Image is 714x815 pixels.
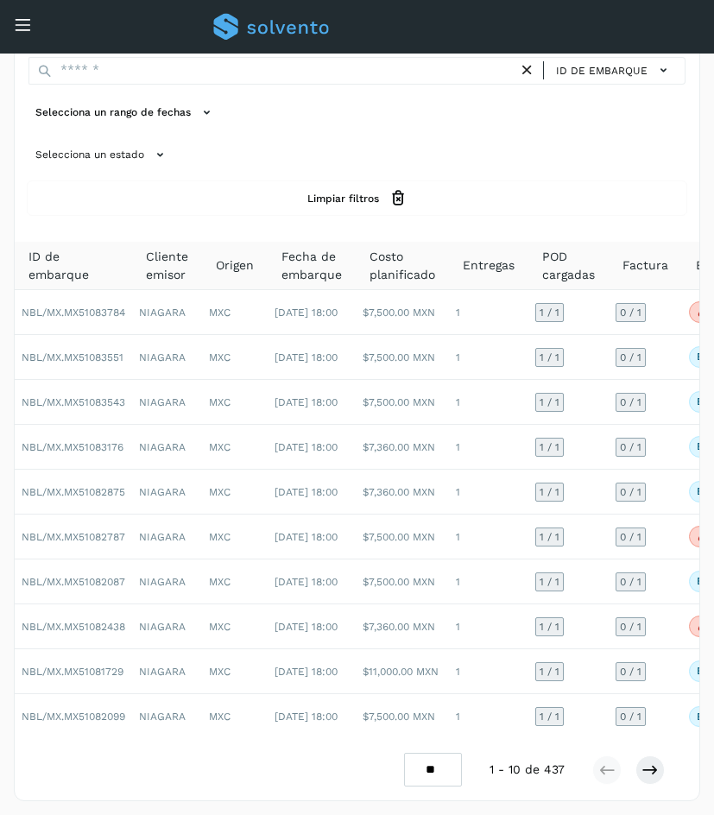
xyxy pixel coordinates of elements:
[202,425,268,470] td: MXC
[449,335,528,380] td: 1
[146,248,188,284] span: Cliente emisor
[28,141,176,169] button: Selecciona un estado
[356,425,449,470] td: $7,360.00 MXN
[281,248,342,284] span: Fecha de embarque
[620,442,641,452] span: 0 / 1
[540,397,559,407] span: 1 / 1
[202,649,268,694] td: MXC
[449,559,528,604] td: 1
[202,470,268,515] td: MXC
[132,470,202,515] td: NIAGARA
[132,649,202,694] td: NIAGARA
[449,290,528,335] td: 1
[620,397,641,407] span: 0 / 1
[202,380,268,425] td: MXC
[540,307,559,318] span: 1 / 1
[132,694,202,739] td: NIAGARA
[22,711,125,723] span: NBL/MX.MX51082099
[449,380,528,425] td: 1
[356,559,449,604] td: $7,500.00 MXN
[490,761,565,779] span: 1 - 10 de 437
[449,604,528,649] td: 1
[202,559,268,604] td: MXC
[540,622,559,632] span: 1 / 1
[620,577,641,587] span: 0 / 1
[28,248,118,284] span: ID de embarque
[620,532,641,542] span: 0 / 1
[542,248,595,284] span: POD cargadas
[275,351,338,363] span: [DATE] 18:00
[449,694,528,739] td: 1
[356,515,449,559] td: $7,500.00 MXN
[620,307,641,318] span: 0 / 1
[620,711,641,722] span: 0 / 1
[449,425,528,470] td: 1
[275,576,338,588] span: [DATE] 18:00
[356,604,449,649] td: $7,360.00 MXN
[620,667,641,677] span: 0 / 1
[202,335,268,380] td: MXC
[22,621,125,633] span: NBL/MX.MX51082438
[540,487,559,497] span: 1 / 1
[307,191,379,206] span: Limpiar filtros
[275,666,338,678] span: [DATE] 18:00
[202,290,268,335] td: MXC
[275,306,338,319] span: [DATE] 18:00
[216,256,254,275] span: Origen
[540,667,559,677] span: 1 / 1
[22,666,123,678] span: NBL/MX.MX51081729
[132,335,202,380] td: NIAGARA
[275,486,338,498] span: [DATE] 18:00
[275,441,338,453] span: [DATE] 18:00
[620,352,641,363] span: 0 / 1
[22,576,125,588] span: NBL/MX.MX51082087
[132,604,202,649] td: NIAGARA
[540,352,559,363] span: 1 / 1
[22,531,125,543] span: NBL/MX.MX51082787
[275,396,338,408] span: [DATE] 18:00
[540,577,559,587] span: 1 / 1
[132,380,202,425] td: NIAGARA
[551,58,678,83] button: ID de embarque
[556,63,648,79] span: ID de embarque
[356,380,449,425] td: $7,500.00 MXN
[356,290,449,335] td: $7,500.00 MXN
[275,621,338,633] span: [DATE] 18:00
[22,306,125,319] span: NBL/MX.MX51083784
[28,182,686,214] button: Limpiar filtros
[356,470,449,515] td: $7,360.00 MXN
[622,256,668,275] span: Factura
[275,711,338,723] span: [DATE] 18:00
[356,335,449,380] td: $7,500.00 MXN
[540,532,559,542] span: 1 / 1
[202,694,268,739] td: MXC
[22,351,123,363] span: NBL/MX.MX51083551
[28,98,223,127] button: Selecciona un rango de fechas
[22,441,123,453] span: NBL/MX.MX51083176
[356,649,449,694] td: $11,000.00 MXN
[132,559,202,604] td: NIAGARA
[449,515,528,559] td: 1
[449,470,528,515] td: 1
[132,515,202,559] td: NIAGARA
[370,248,435,284] span: Costo planificado
[202,515,268,559] td: MXC
[22,486,125,498] span: NBL/MX.MX51082875
[620,622,641,632] span: 0 / 1
[202,604,268,649] td: MXC
[132,290,202,335] td: NIAGARA
[463,256,515,275] span: Entregas
[356,694,449,739] td: $7,500.00 MXN
[620,487,641,497] span: 0 / 1
[449,649,528,694] td: 1
[540,442,559,452] span: 1 / 1
[22,396,125,408] span: NBL/MX.MX51083543
[275,531,338,543] span: [DATE] 18:00
[132,425,202,470] td: NIAGARA
[540,711,559,722] span: 1 / 1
